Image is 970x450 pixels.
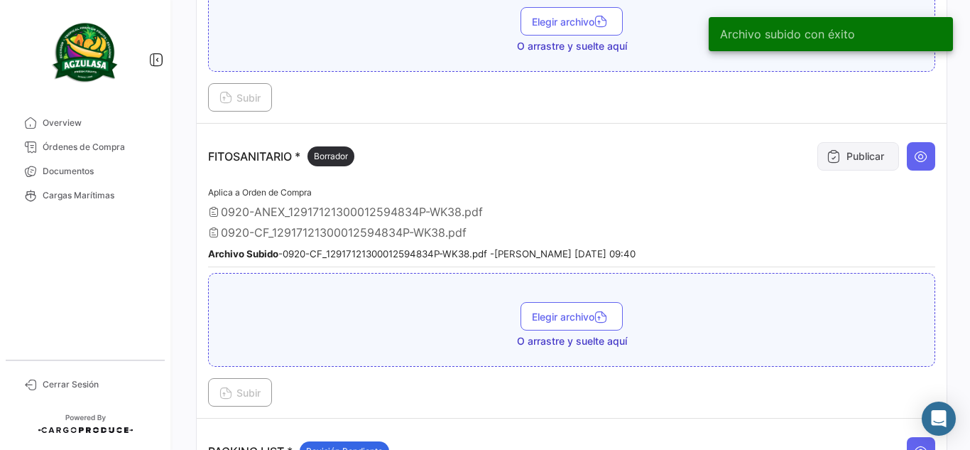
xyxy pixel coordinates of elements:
[11,135,159,159] a: Órdenes de Compra
[720,27,855,41] span: Archivo subido con éxito
[314,150,348,163] span: Borrador
[43,378,153,391] span: Cerrar Sesión
[208,248,278,259] b: Archivo Subido
[208,378,272,407] button: Subir
[43,141,153,154] span: Órdenes de Compra
[43,165,153,178] span: Documentos
[50,17,121,88] img: agzulasa-logo.png
[817,142,899,171] button: Publicar
[11,159,159,183] a: Documentos
[43,189,153,202] span: Cargas Marítimas
[517,39,627,53] span: O arrastre y suelte aquí
[11,111,159,135] a: Overview
[208,146,354,166] p: FITOSANITARIO *
[219,387,261,399] span: Subir
[221,225,467,240] span: 0920-CF_12917121300012594834P-WK38.pdf
[208,83,272,112] button: Subir
[208,248,636,259] small: - 0920-CF_12917121300012594834P-WK38.pdf - [PERSON_NAME] [DATE] 09:40
[532,16,611,28] span: Elegir archivo
[922,402,956,436] div: Abrir Intercom Messenger
[532,311,611,323] span: Elegir archivo
[219,92,261,104] span: Subir
[43,117,153,129] span: Overview
[11,183,159,208] a: Cargas Marítimas
[521,7,623,36] button: Elegir archivo
[221,205,483,219] span: 0920-ANEX_12917121300012594834P-WK38.pdf
[521,302,623,331] button: Elegir archivo
[208,187,312,198] span: Aplica a Orden de Compra
[517,334,627,348] span: O arrastre y suelte aquí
